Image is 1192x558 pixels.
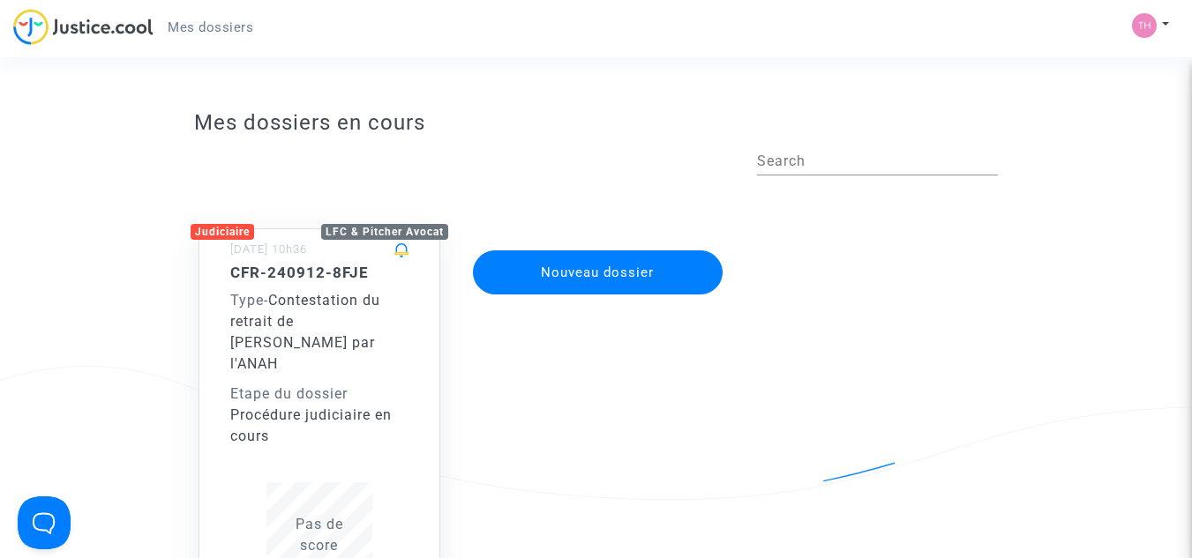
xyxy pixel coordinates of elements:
[471,239,725,256] a: Nouveau dossier
[473,250,723,294] button: Nouveau dossier
[296,516,343,554] span: Pas de score
[230,242,307,256] small: [DATE] 10h36
[230,264,409,281] h5: CFR-240912-8FJE
[230,292,380,372] span: Contestation du retrait de [PERSON_NAME] par l'ANAH
[1132,13,1157,38] img: b410a69b960c0d19e4df11503774aa43
[18,496,71,549] iframe: Help Scout Beacon - Open
[230,292,264,309] span: Type
[194,110,998,136] h3: Mes dossiers en cours
[230,292,268,309] span: -
[230,405,409,447] div: Procédure judiciaire en cours
[154,14,267,41] a: Mes dossiers
[13,9,154,45] img: jc-logo.svg
[191,224,254,240] div: Judiciaire
[230,383,409,405] div: Etape du dossier
[321,224,448,240] div: LFC & Pitcher Avocat
[168,19,253,35] span: Mes dossiers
